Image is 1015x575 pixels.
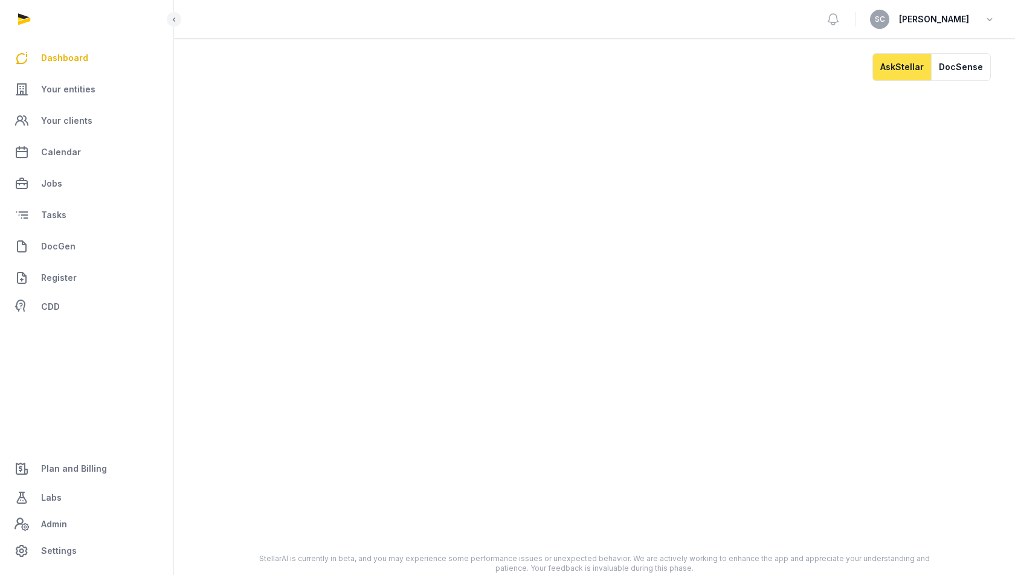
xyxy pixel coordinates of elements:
button: DocSense [931,53,991,81]
a: Dashboard [10,43,164,72]
span: Jobs [41,176,62,191]
span: Calendar [41,145,81,159]
span: [PERSON_NAME] [899,12,969,27]
span: Your entities [41,82,95,97]
a: Calendar [10,138,164,167]
span: Settings [41,544,77,558]
button: SC [870,10,889,29]
span: Register [41,271,77,285]
a: Labs [10,483,164,512]
a: Jobs [10,169,164,198]
span: Your clients [41,114,92,128]
button: AskStellar [872,53,931,81]
span: CDD [41,300,60,314]
span: Dashboard [41,51,88,65]
span: Tasks [41,208,66,222]
a: Your clients [10,106,164,135]
span: Admin [41,517,67,532]
a: Tasks [10,201,164,230]
a: DocGen [10,232,164,261]
span: SC [875,16,885,23]
span: Labs [41,490,62,505]
span: DocGen [41,239,76,254]
a: Admin [10,512,164,536]
a: Settings [10,536,164,565]
div: StellarAI is currently in beta, and you may experience some performance issues or unexpected beha... [258,554,931,573]
a: Plan and Billing [10,454,164,483]
span: Plan and Billing [41,461,107,476]
a: Register [10,263,164,292]
a: CDD [10,295,164,319]
a: Your entities [10,75,164,104]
